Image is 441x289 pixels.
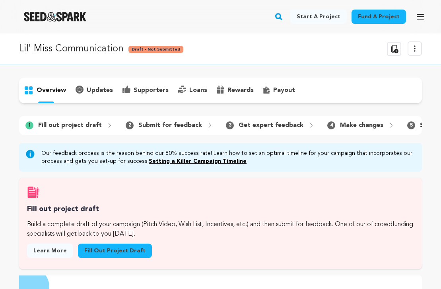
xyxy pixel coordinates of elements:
[27,220,414,239] p: Build a complete draft of your campaign (Pitch Video, Wish List, Incentives, etc.) and then submi...
[407,121,415,129] span: 5
[258,84,300,97] button: payout
[134,86,169,95] p: supporters
[340,121,383,130] p: Make changes
[352,10,406,24] a: Fund a project
[27,203,414,215] h3: Fill out project draft
[38,121,102,130] p: Fill out project draft
[173,84,212,97] button: loans
[118,84,173,97] button: supporters
[78,244,152,258] a: Fill out project draft
[25,121,33,129] span: 1
[87,86,113,95] p: updates
[24,12,86,21] a: Seed&Spark Homepage
[239,121,303,130] p: Get expert feedback
[128,46,183,53] span: Draft - Not Submitted
[19,42,124,56] p: Lil' Miss Communication
[41,149,416,165] p: Our feedback process is the reason behind our 80% success rate! Learn how to set an optimal timel...
[27,244,73,258] a: Learn more
[227,86,254,95] p: rewards
[33,247,67,255] span: Learn more
[24,12,86,21] img: Seed&Spark Logo Dark Mode
[19,84,71,97] button: overview
[37,86,66,95] p: overview
[71,84,118,97] button: updates
[327,121,335,129] span: 4
[290,10,347,24] a: Start a project
[189,86,207,95] p: loans
[273,86,295,95] p: payout
[138,121,202,130] p: Submit for feedback
[226,121,234,129] span: 3
[126,121,134,129] span: 2
[212,84,258,97] button: rewards
[149,158,247,164] a: Setting a Killer Campaign Timeline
